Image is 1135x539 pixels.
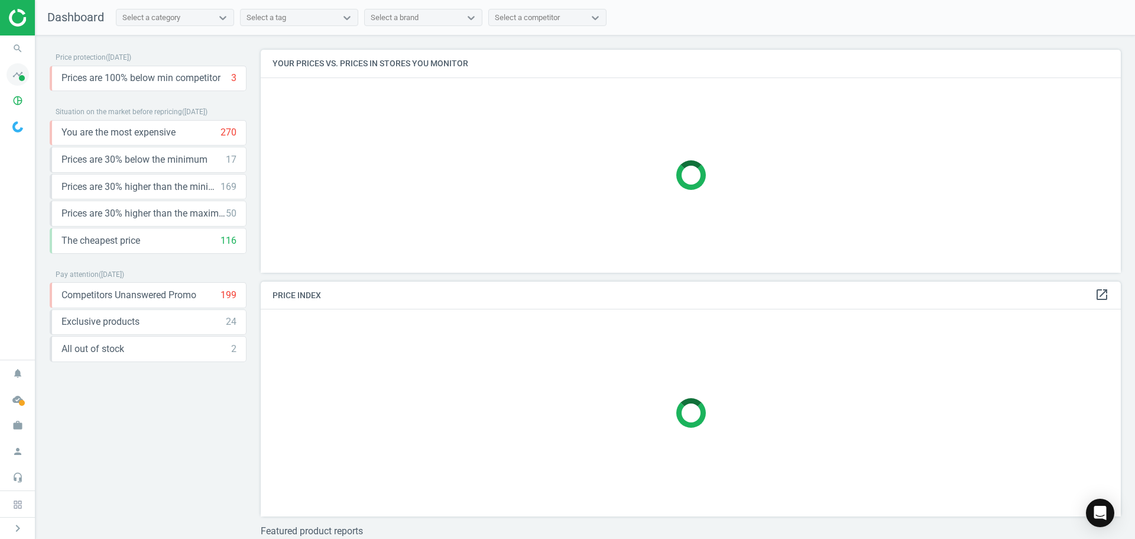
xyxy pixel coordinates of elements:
[220,180,236,193] div: 169
[7,388,29,411] i: cloud_done
[7,414,29,437] i: work
[61,315,140,328] span: Exclusive products
[7,63,29,86] i: timeline
[61,126,176,139] span: You are the most expensive
[56,270,99,279] span: Pay attention
[371,12,419,23] div: Select a brand
[61,343,124,356] span: All out of stock
[9,9,93,27] img: ajHJNr6hYgQAAAAASUVORK5CYII=
[220,289,236,302] div: 199
[7,89,29,112] i: pie_chart_outlined
[261,282,1121,309] h4: Price Index
[7,362,29,385] i: notifications
[106,53,131,62] span: ( [DATE] )
[61,207,226,220] span: Prices are 30% higher than the maximal
[47,10,104,24] span: Dashboard
[56,108,182,116] span: Situation on the market before repricing
[261,525,1121,537] h3: Featured product reports
[7,37,29,60] i: search
[61,180,220,193] span: Prices are 30% higher than the minimum
[61,153,207,166] span: Prices are 30% below the minimum
[99,270,124,279] span: ( [DATE] )
[247,12,286,23] div: Select a tag
[7,440,29,463] i: person
[7,466,29,489] i: headset_mic
[1095,288,1109,303] a: open_in_new
[220,126,236,139] div: 270
[3,521,33,536] button: chevron_right
[61,72,220,85] span: Prices are 100% below min competitor
[1086,499,1114,527] div: Open Intercom Messenger
[12,121,23,133] img: wGWNvw8QSZomAAAAABJRU5ErkJggg==
[495,12,560,23] div: Select a competitor
[11,521,25,535] i: chevron_right
[56,53,106,62] span: Price protection
[226,153,236,166] div: 17
[261,50,1121,78] h4: Your prices vs. prices in stores you monitor
[61,289,196,302] span: Competitors Unanswered Promo
[226,207,236,220] div: 50
[231,72,236,85] div: 3
[226,315,236,328] div: 24
[61,234,140,247] span: The cheapest price
[231,343,236,356] div: 2
[220,234,236,247] div: 116
[1095,288,1109,302] i: open_in_new
[182,108,207,116] span: ( [DATE] )
[122,12,180,23] div: Select a category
